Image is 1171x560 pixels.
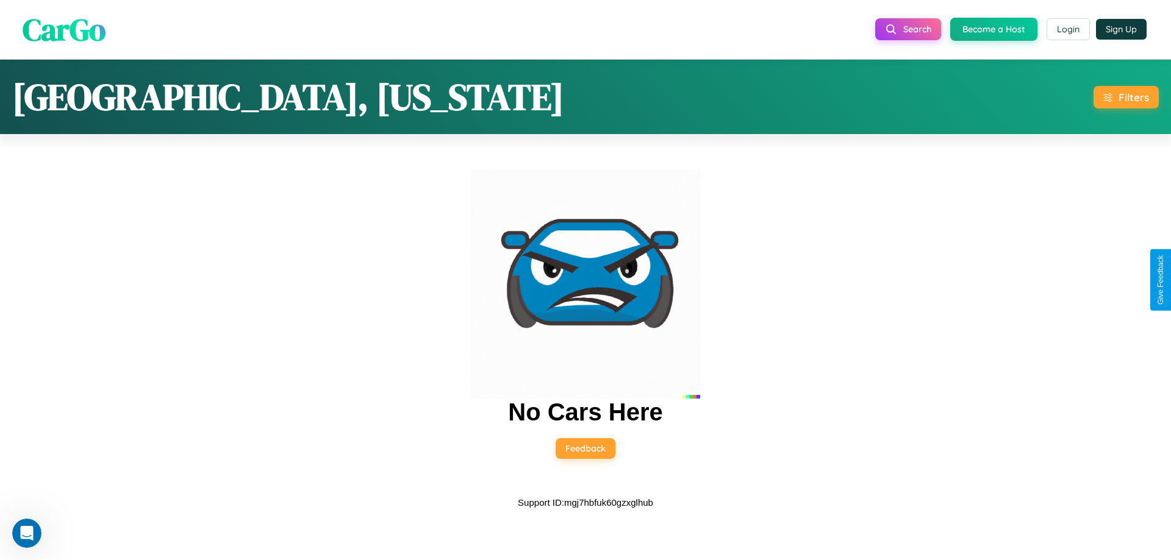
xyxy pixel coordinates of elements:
button: Sign Up [1096,19,1147,40]
span: Search [903,24,931,35]
button: Become a Host [950,18,1037,41]
button: Login [1047,18,1090,40]
span: CarGo [23,8,106,50]
h1: [GEOGRAPHIC_DATA], [US_STATE] [12,72,564,122]
iframe: Intercom live chat [12,519,41,548]
p: Support ID: mgj7hbfuk60gzxglhub [518,494,653,511]
button: Search [875,18,941,40]
button: Feedback [556,438,615,459]
div: Give Feedback [1156,255,1165,305]
div: Filters [1119,91,1149,104]
img: car [471,169,700,399]
button: Filters [1094,86,1159,108]
h2: No Cars Here [508,399,662,426]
